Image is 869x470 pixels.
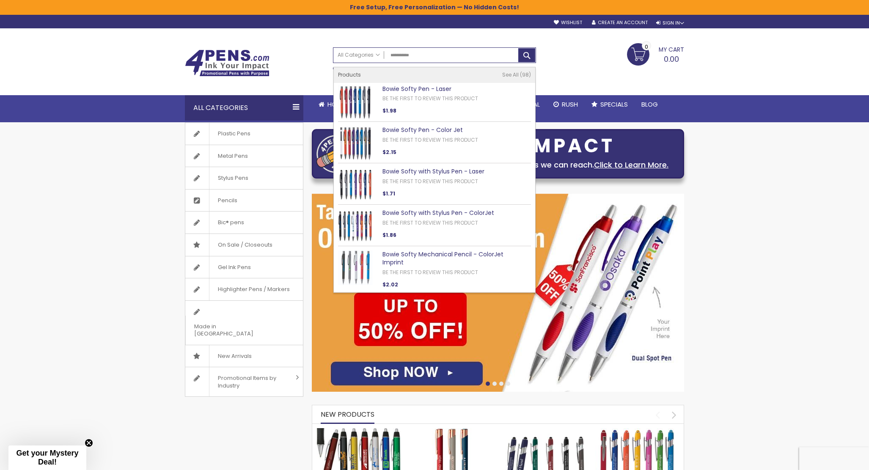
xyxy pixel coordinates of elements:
a: Bowie Softy Pen - Color Jet [382,126,463,134]
span: Highlighter Pens / Markers [209,278,298,300]
a: Pencils [185,190,303,212]
img: 4Pens Custom Pens and Promotional Products [185,49,269,77]
a: Home [312,95,352,114]
span: 98 [520,71,531,78]
a: Be the first to review this product [382,95,478,102]
a: The Barton Custom Pens Special Offer [316,428,401,435]
span: Bic® pens [209,212,253,234]
span: Promotional Items by Industry [209,367,293,396]
img: four_pen_logo.png [316,135,359,173]
img: /cheap-promotional-products.html [312,194,684,392]
span: See All [502,71,519,78]
span: On Sale / Closeouts [209,234,281,256]
a: New Arrivals [185,345,303,367]
img: Bowie Softy with Stylus Pen - Laser [338,168,373,202]
a: Specials [585,95,635,114]
a: Ellipse Softy Brights with Stylus Pen - Laser [595,428,680,435]
span: $1.98 [382,107,396,114]
span: Made in [GEOGRAPHIC_DATA] [185,316,282,345]
a: Bowie Softy with Stylus Pen - Laser [382,167,484,176]
img: Bowie Softy Pen - Laser [338,85,373,120]
a: Metal Pens [185,145,303,167]
div: All Categories [185,95,303,121]
img: Bowie Softy Mechanical Pencil - ColorJet Imprint [338,250,373,285]
a: Wishlist [554,19,582,26]
a: Bowie Softy Pen - Laser [382,85,451,93]
span: 0 [645,43,648,51]
span: $2.02 [382,281,398,288]
span: Products [338,71,361,78]
a: Create an Account [592,19,648,26]
div: prev [650,407,665,422]
span: All Categories [338,52,380,58]
span: Blog [641,100,658,109]
a: Be the first to review this product [382,219,478,226]
span: Gel Ink Pens [209,256,259,278]
span: New Arrivals [209,345,260,367]
span: Specials [600,100,628,109]
div: Sign In [656,20,684,26]
span: Metal Pens [209,145,256,167]
span: Get your Mystery Deal! [16,449,78,466]
img: Bowie Softy Pen - Color Jet [338,126,373,161]
div: next [667,407,682,422]
a: Be the first to review this product [382,136,478,143]
a: Blog [635,95,665,114]
a: See All 98 [502,71,531,78]
span: New Products [321,410,374,419]
a: Be the first to review this product [382,178,478,185]
span: Rush [562,100,578,109]
a: Plastic Pens [185,123,303,145]
a: On Sale / Closeouts [185,234,303,256]
a: Be the first to review this product [382,269,478,276]
span: Home [327,100,345,109]
button: Close teaser [85,439,93,447]
a: Highlighter Pens / Markers [185,278,303,300]
span: Plastic Pens [209,123,259,145]
span: Pencils [209,190,246,212]
a: All Categories [333,48,384,62]
a: Gel Ink Pens [185,256,303,278]
span: $1.71 [382,190,395,197]
a: Click to Learn More. [594,159,668,170]
a: Crosby Softy Rose Gold with Stylus Pen - Mirror Laser [410,428,494,435]
iframe: Google Customer Reviews [799,447,869,470]
a: Bowie Softy Mechanical Pencil - ColorJet Imprint [382,250,503,267]
a: Bic® pens [185,212,303,234]
a: Promotional Items by Industry [185,367,303,396]
a: Stylus Pens [185,167,303,189]
a: 0.00 0 [627,43,684,64]
a: Custom Soft Touch Metal Pen - Stylus Top [502,428,587,435]
a: Made in [GEOGRAPHIC_DATA] [185,301,303,345]
a: Rush [547,95,585,114]
a: Bowie Softy with Stylus Pen - ColorJet [382,209,494,217]
span: 0.00 [664,54,679,64]
div: Get your Mystery Deal!Close teaser [8,445,86,470]
img: Bowie Softy with Stylus Pen - ColorJet [338,209,373,244]
span: $1.86 [382,231,396,239]
span: $2.15 [382,148,396,156]
div: Free shipping on pen orders over $199 [465,63,536,80]
span: Stylus Pens [209,167,257,189]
